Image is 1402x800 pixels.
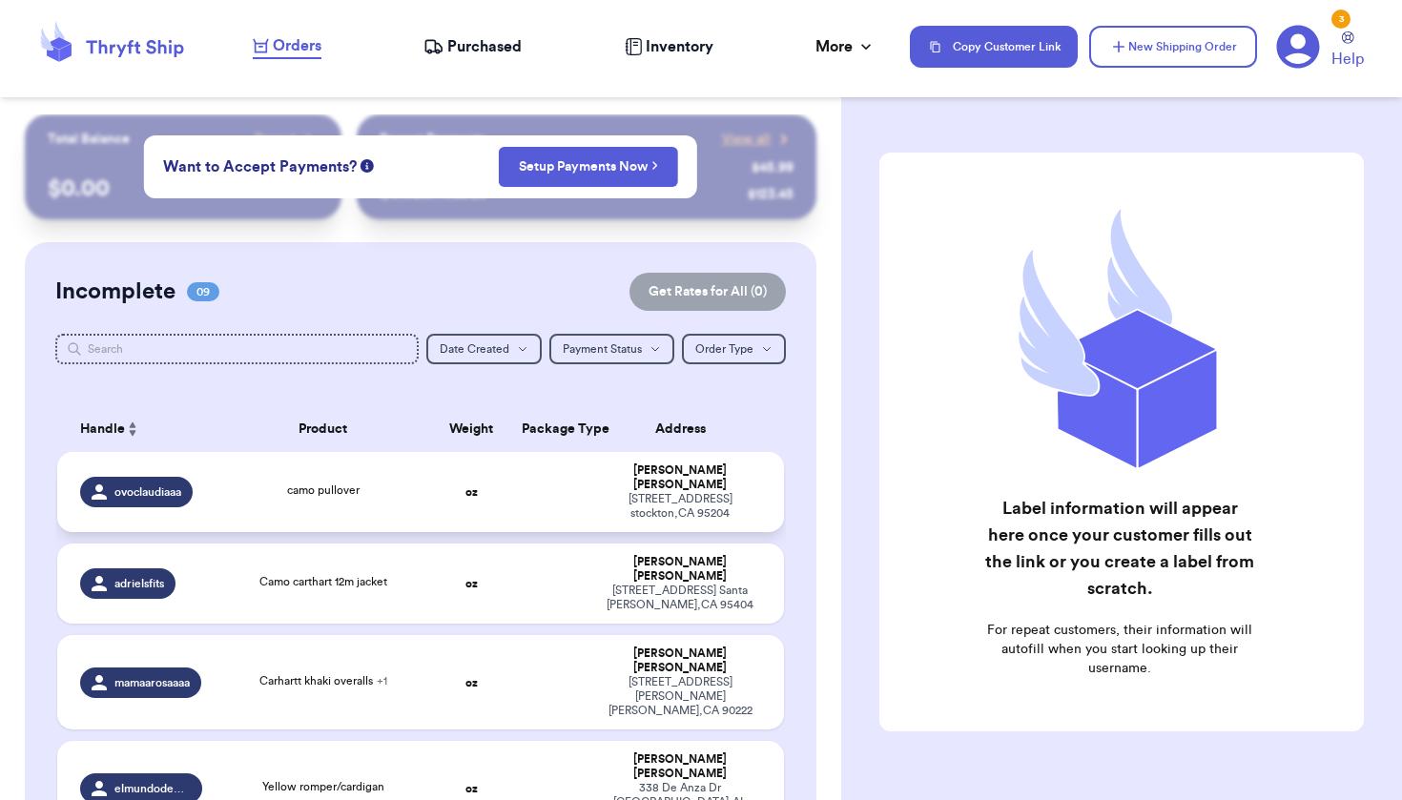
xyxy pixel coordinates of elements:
a: Payout [255,130,319,149]
th: Product [214,406,432,452]
a: Orders [253,34,321,59]
span: Payout [255,130,296,149]
span: Order Type [695,343,753,355]
div: [STREET_ADDRESS] stockton , CA 95204 [600,492,761,521]
a: 3 [1276,25,1320,69]
p: Recent Payments [380,130,485,149]
span: Date Created [440,343,509,355]
span: Inventory [646,35,713,58]
div: [STREET_ADDRESS][PERSON_NAME] [PERSON_NAME] , CA 90222 [600,675,761,718]
th: Address [588,406,784,452]
span: adrielsfits [114,576,164,591]
span: Want to Accept Payments? [163,155,357,178]
h2: Incomplete [55,277,175,307]
button: Setup Payments Now [499,147,679,187]
button: Order Type [682,334,786,364]
strong: oz [465,486,478,498]
button: New Shipping Order [1089,26,1257,68]
h2: Label information will appear here once your customer fills out the link or you create a label fr... [984,495,1254,602]
span: Payment Status [563,343,642,355]
button: Sort ascending [125,418,140,441]
span: + 1 [377,675,387,687]
p: $ 0.00 [48,174,319,204]
a: Inventory [625,35,713,58]
a: Help [1331,31,1364,71]
a: Purchased [423,35,522,58]
p: Total Balance [48,130,130,149]
span: elmundodemars [114,781,191,796]
div: $ 123.45 [748,185,794,204]
div: [PERSON_NAME] [PERSON_NAME] [600,646,761,675]
strong: oz [465,578,478,589]
p: For repeat customers, their information will autofill when you start looking up their username. [984,621,1254,678]
div: [PERSON_NAME] [PERSON_NAME] [600,555,761,584]
button: Copy Customer Link [910,26,1078,68]
strong: oz [465,677,478,688]
span: Yellow romper/cardigan [262,781,384,792]
span: Camo carthart 12m jacket [259,576,387,587]
span: Help [1331,48,1364,71]
span: ovoclaudiaaa [114,484,181,500]
span: camo pullover [287,484,360,496]
button: Get Rates for All (0) [629,273,786,311]
div: [STREET_ADDRESS] Santa [PERSON_NAME] , CA 95404 [600,584,761,612]
a: View all [722,130,794,149]
input: Search [55,334,418,364]
button: Date Created [426,334,542,364]
span: Carhartt khaki overalls [259,675,387,687]
span: mamaarosaaaa [114,675,190,690]
th: Weight [432,406,510,452]
strong: oz [465,783,478,794]
span: 09 [187,282,219,301]
a: Setup Payments Now [519,157,659,176]
span: Purchased [447,35,522,58]
span: Orders [273,34,321,57]
div: More [815,35,876,58]
div: [PERSON_NAME] [PERSON_NAME] [600,463,761,492]
button: Payment Status [549,334,674,364]
div: 3 [1331,10,1350,29]
span: View all [722,130,771,149]
div: $ 45.99 [752,158,794,177]
span: Handle [80,420,125,440]
div: [PERSON_NAME] [PERSON_NAME] [600,752,761,781]
th: Package Type [510,406,588,452]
